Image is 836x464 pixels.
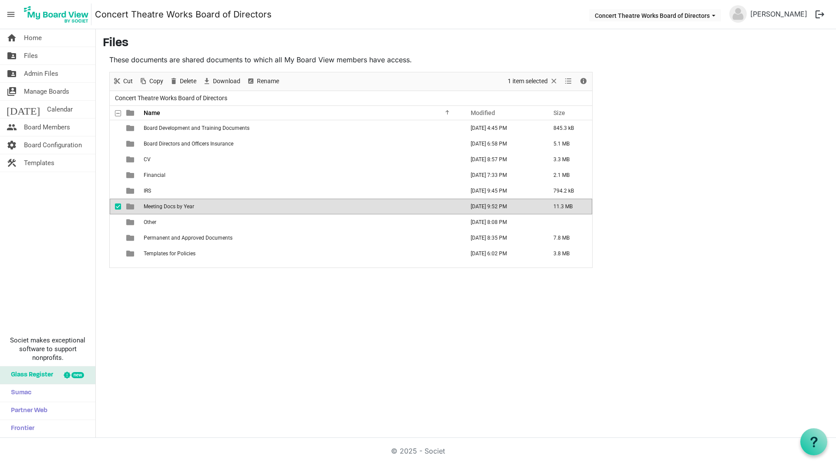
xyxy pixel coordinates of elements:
[462,199,544,214] td: October 07, 2025 9:52 PM column header Modified
[141,246,462,261] td: Templates for Policies is template cell column header Name
[144,125,249,131] span: Board Development and Training Documents
[144,172,165,178] span: Financial
[141,199,462,214] td: Meeting Docs by Year is template cell column header Name
[462,120,544,136] td: June 24, 2025 4:45 PM column header Modified
[462,183,544,199] td: August 17, 2025 9:45 PM column header Modified
[747,5,811,23] a: [PERSON_NAME]
[141,214,462,230] td: Other is template cell column header Name
[138,76,165,87] button: Copy
[24,119,70,136] span: Board Members
[141,183,462,199] td: IRS is template cell column header Name
[148,76,164,87] span: Copy
[544,120,592,136] td: 845.3 kB is template cell column header Size
[110,120,121,136] td: checkbox
[136,72,166,91] div: Copy
[544,214,592,230] td: is template cell column header Size
[110,136,121,152] td: checkbox
[47,101,73,118] span: Calendar
[179,76,197,87] span: Delete
[462,136,544,152] td: November 14, 2023 6:58 PM column header Modified
[391,447,445,455] a: © 2025 - Societ
[144,235,233,241] span: Permanent and Approved Documents
[144,141,233,147] span: Board Directors and Officers Insurance
[7,83,17,100] span: switch_account
[7,29,17,47] span: home
[256,76,280,87] span: Rename
[7,420,34,437] span: Frontier
[462,214,544,230] td: November 06, 2023 8:08 PM column header Modified
[4,336,91,362] span: Societ makes exceptional software to support nonprofits.
[141,167,462,183] td: Financial is template cell column header Name
[121,183,141,199] td: is template cell column header type
[103,36,829,51] h3: Files
[507,76,549,87] span: 1 item selected
[121,120,141,136] td: is template cell column header type
[110,183,121,199] td: checkbox
[168,76,198,87] button: Delete
[141,152,462,167] td: CV is template cell column header Name
[122,76,134,87] span: Cut
[506,76,560,87] button: Selection
[212,76,241,87] span: Download
[7,402,47,420] span: Partner Web
[110,214,121,230] td: checkbox
[578,76,590,87] button: Details
[811,5,829,24] button: logout
[462,246,544,261] td: April 22, 2025 6:02 PM column header Modified
[24,65,58,82] span: Admin Files
[24,47,38,64] span: Files
[121,167,141,183] td: is template cell column header type
[563,76,573,87] button: View dropdownbutton
[544,136,592,152] td: 5.1 MB is template cell column header Size
[113,93,229,104] span: Concert Theatre Works Board of Directors
[144,251,196,257] span: Templates for Policies
[121,152,141,167] td: is template cell column header type
[21,3,95,25] a: My Board View Logo
[544,246,592,261] td: 3.8 MB is template cell column header Size
[141,230,462,246] td: Permanent and Approved Documents is template cell column header Name
[589,9,721,21] button: Concert Theatre Works Board of Directors dropdownbutton
[144,219,156,225] span: Other
[7,65,17,82] span: folder_shared
[121,246,141,261] td: is template cell column header type
[7,47,17,64] span: folder_shared
[553,109,565,116] span: Size
[462,152,544,167] td: November 06, 2023 8:57 PM column header Modified
[110,199,121,214] td: checkbox
[576,72,591,91] div: Details
[7,136,17,154] span: settings
[544,167,592,183] td: 2.1 MB is template cell column header Size
[3,6,19,23] span: menu
[110,230,121,246] td: checkbox
[144,156,151,163] span: CV
[110,152,121,167] td: checkbox
[21,3,91,25] img: My Board View Logo
[141,136,462,152] td: Board Directors and Officers Insurance is template cell column header Name
[199,72,243,91] div: Download
[121,230,141,246] td: is template cell column header type
[24,136,82,154] span: Board Configuration
[462,167,544,183] td: July 23, 2025 7:33 PM column header Modified
[729,5,747,23] img: no-profile-picture.svg
[201,76,242,87] button: Download
[141,120,462,136] td: Board Development and Training Documents is template cell column header Name
[544,183,592,199] td: 794.2 kB is template cell column header Size
[7,119,17,136] span: people
[245,76,281,87] button: Rename
[144,109,160,116] span: Name
[121,199,141,214] td: is template cell column header type
[109,54,593,65] p: These documents are shared documents to which all My Board View members have access.
[121,214,141,230] td: is template cell column header type
[144,203,194,210] span: Meeting Docs by Year
[7,154,17,172] span: construction
[71,372,84,378] div: new
[166,72,199,91] div: Delete
[544,230,592,246] td: 7.8 MB is template cell column header Size
[24,154,54,172] span: Templates
[561,72,576,91] div: View
[544,152,592,167] td: 3.3 MB is template cell column header Size
[7,384,31,402] span: Sumac
[505,72,561,91] div: Clear selection
[471,109,495,116] span: Modified
[24,83,69,100] span: Manage Boards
